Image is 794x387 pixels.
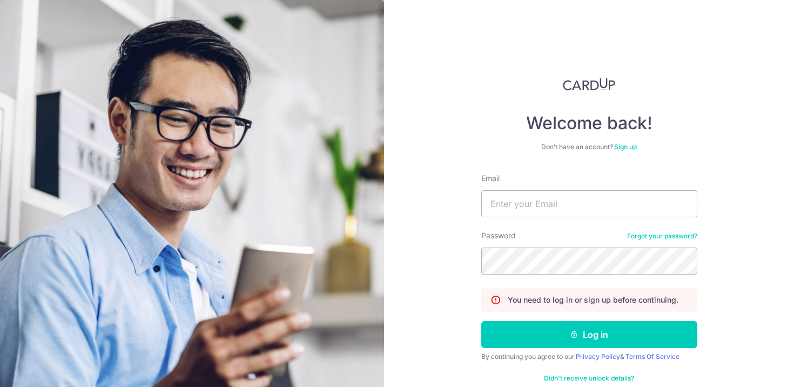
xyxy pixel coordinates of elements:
[625,352,679,361] a: Terms Of Service
[481,352,697,361] div: By continuing you agree to our &
[481,190,697,217] input: Enter your Email
[481,321,697,348] button: Log in
[627,232,697,241] a: Forgot your password?
[481,230,516,241] label: Password
[481,112,697,134] h4: Welcome back!
[563,78,616,91] img: CardUp Logo
[481,143,697,151] div: Don’t have an account?
[544,374,634,383] a: Didn't receive unlock details?
[576,352,620,361] a: Privacy Policy
[614,143,637,151] a: Sign up
[481,173,500,184] label: Email
[508,295,678,305] p: You need to log in or sign up before continuing.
